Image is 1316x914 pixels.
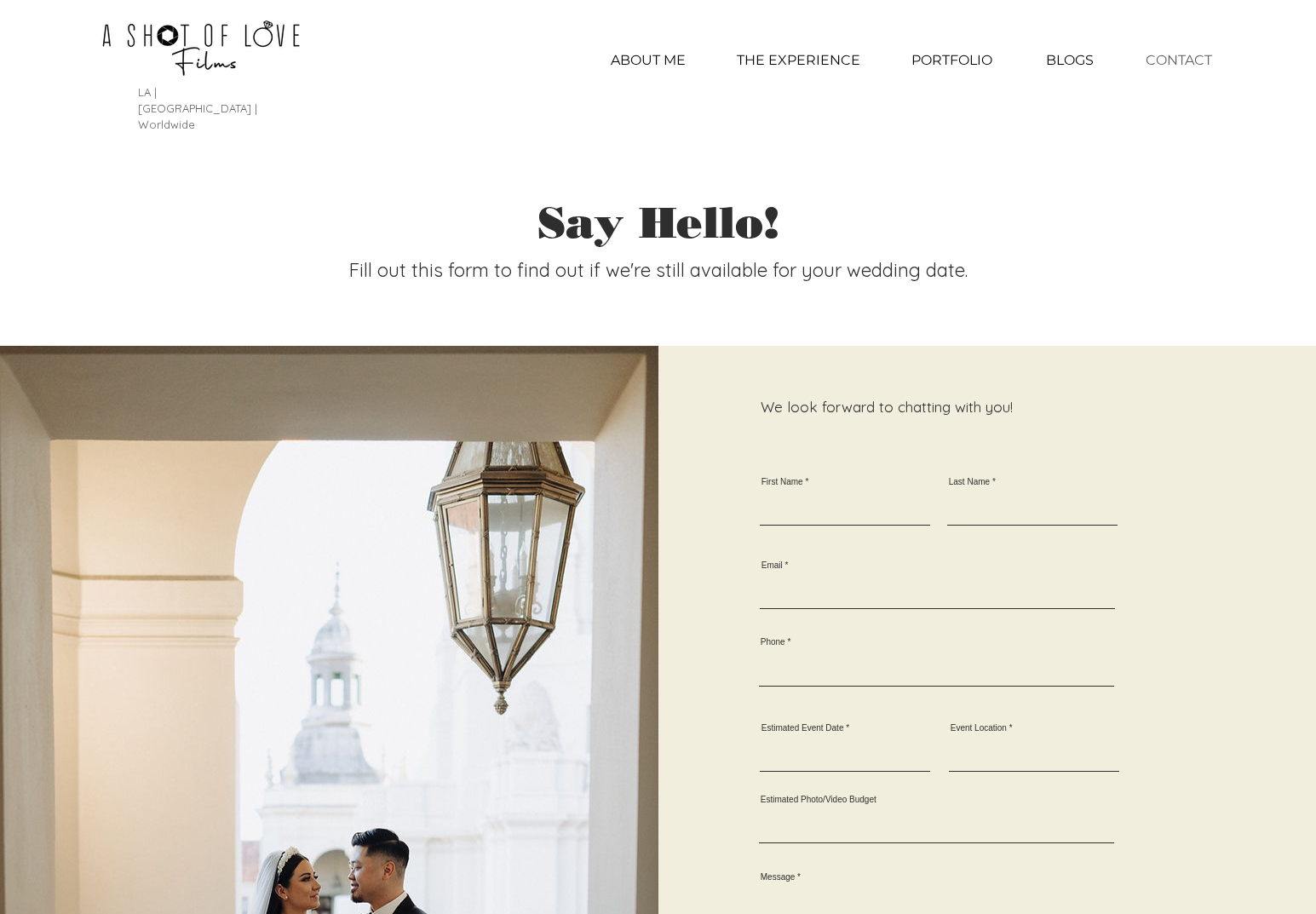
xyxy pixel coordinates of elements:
p: PORTFOLIO [903,39,1001,82]
p: BLOGS [1037,39,1102,82]
label: Phone [759,638,1114,647]
p: CONTACT [1137,39,1221,82]
p: ABOUT ME [602,39,694,82]
label: Message [759,873,1131,882]
a: ABOUT ME [584,39,712,82]
label: First Name [760,478,930,486]
label: Event Location [949,724,1119,733]
span: Fill out this form to find out if we're still available for your wedding date. [349,258,968,282]
label: Estimated Event Date [760,724,930,733]
span: We look forward to chatting with you! [761,398,1013,416]
nav: Site [584,39,1238,82]
label: Last Name [947,478,1118,486]
div: PORTFOLIO [885,39,1020,82]
a: CONTACT [1120,39,1238,82]
a: THE EXPERIENCE [712,39,885,82]
label: Email [760,561,1115,570]
label: Estimated Photo/Video Budget [759,796,1114,804]
span: Say Hello! [537,197,779,249]
span: LA | [GEOGRAPHIC_DATA] | Worldwide [138,85,257,131]
a: BLOGS [1020,39,1120,82]
p: THE EXPERIENCE [728,39,869,82]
